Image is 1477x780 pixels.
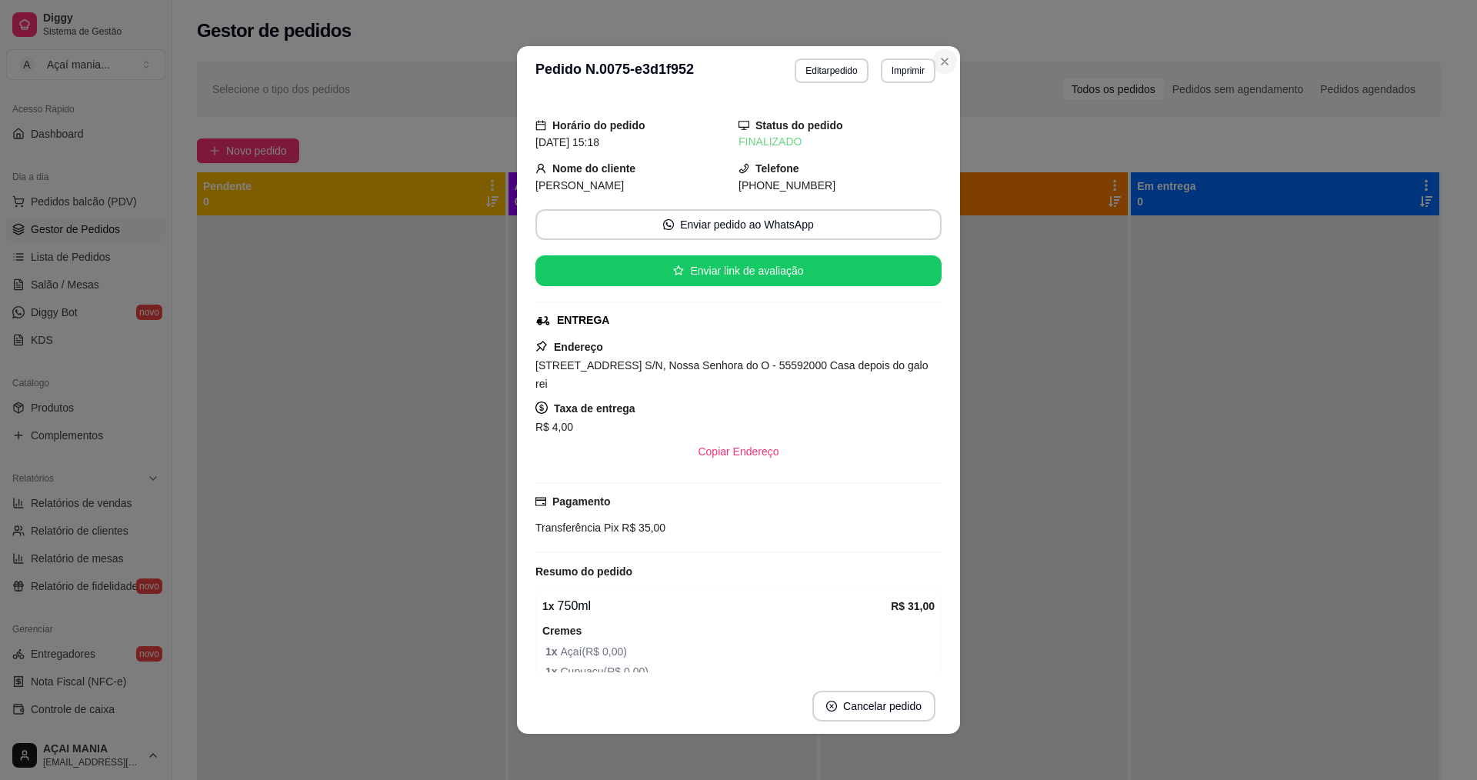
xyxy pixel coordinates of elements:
[545,663,935,680] span: Cupuaçu ( R$ 0,00 )
[881,58,935,83] button: Imprimir
[545,645,560,658] strong: 1 x
[545,665,560,678] strong: 1 x
[535,421,573,433] span: R$ 4,00
[542,625,582,637] strong: Cremes
[535,163,546,174] span: user
[795,58,868,83] button: Editarpedido
[663,219,674,230] span: whats-app
[738,179,835,192] span: [PHONE_NUMBER]
[557,312,609,328] div: ENTREGA
[535,179,624,192] span: [PERSON_NAME]
[542,597,891,615] div: 750ml
[738,120,749,131] span: desktop
[545,643,935,660] span: Açaí ( R$ 0,00 )
[535,402,548,414] span: dollar
[535,496,546,507] span: credit-card
[812,691,935,722] button: close-circleCancelar pedido
[535,565,632,578] strong: Resumo do pedido
[554,341,603,353] strong: Endereço
[535,209,942,240] button: whats-appEnviar pedido ao WhatsApp
[535,120,546,131] span: calendar
[932,49,957,74] button: Close
[826,701,837,712] span: close-circle
[552,495,610,508] strong: Pagamento
[738,163,749,174] span: phone
[618,522,665,534] span: R$ 35,00
[535,58,694,83] h3: Pedido N. 0075-e3d1f952
[552,162,635,175] strong: Nome do cliente
[535,255,942,286] button: starEnviar link de avaliação
[535,340,548,352] span: pushpin
[535,522,618,534] span: Transferência Pix
[738,134,942,150] div: FINALIZADO
[685,436,791,467] button: Copiar Endereço
[535,359,929,390] span: [STREET_ADDRESS] S/N, Nossa Senhora do O - 55592000 Casa depois do galo rei
[542,600,555,612] strong: 1 x
[535,136,599,148] span: [DATE] 15:18
[755,162,799,175] strong: Telefone
[552,119,645,132] strong: Horário do pedido
[891,600,935,612] strong: R$ 31,00
[673,265,684,276] span: star
[755,119,843,132] strong: Status do pedido
[554,402,635,415] strong: Taxa de entrega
